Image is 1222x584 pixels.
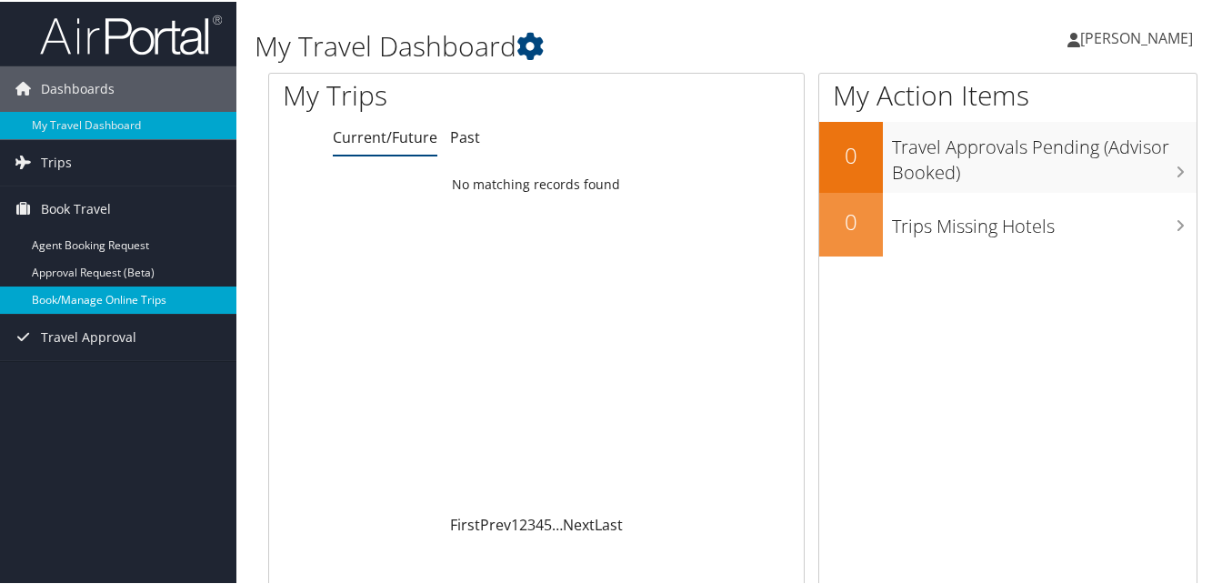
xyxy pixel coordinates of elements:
[269,166,804,199] td: No matching records found
[819,120,1197,190] a: 0Travel Approvals Pending (Advisor Booked)
[527,513,536,533] a: 3
[283,75,567,113] h1: My Trips
[450,126,480,146] a: Past
[333,126,437,146] a: Current/Future
[41,65,115,110] span: Dashboards
[1080,26,1193,46] span: [PERSON_NAME]
[552,513,563,533] span: …
[563,513,595,533] a: Next
[480,513,511,533] a: Prev
[536,513,544,533] a: 4
[519,513,527,533] a: 2
[1067,9,1211,64] a: [PERSON_NAME]
[892,124,1197,184] h3: Travel Approvals Pending (Advisor Booked)
[41,313,136,358] span: Travel Approval
[819,75,1197,113] h1: My Action Items
[450,513,480,533] a: First
[819,191,1197,255] a: 0Trips Missing Hotels
[544,513,552,533] a: 5
[595,513,623,533] a: Last
[819,205,883,236] h2: 0
[255,25,892,64] h1: My Travel Dashboard
[41,138,72,184] span: Trips
[511,513,519,533] a: 1
[819,138,883,169] h2: 0
[892,203,1197,237] h3: Trips Missing Hotels
[41,185,111,230] span: Book Travel
[40,12,222,55] img: airportal-logo.png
